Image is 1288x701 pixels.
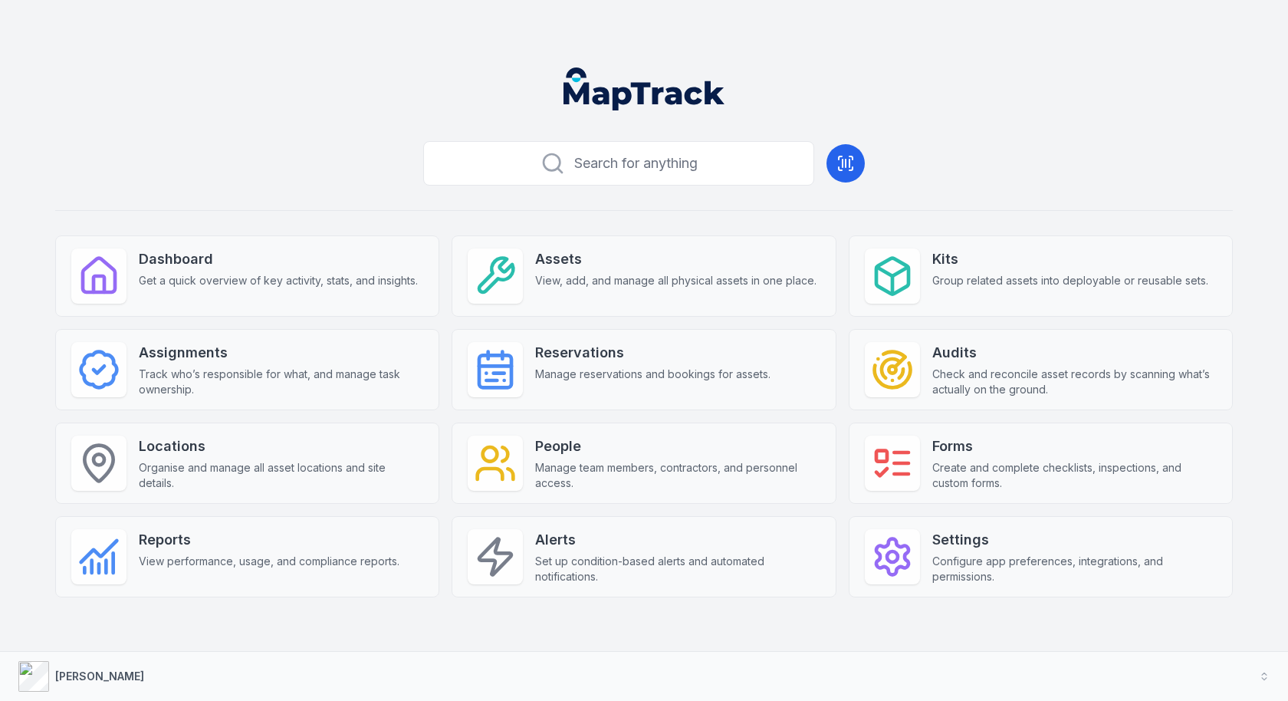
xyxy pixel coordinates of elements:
strong: Assignments [139,342,423,364]
strong: Reports [139,529,399,551]
strong: People [535,436,820,457]
a: SettingsConfigure app preferences, integrations, and permissions. [849,516,1233,597]
span: View, add, and manage all physical assets in one place. [535,273,816,288]
strong: Audits [932,342,1217,364]
span: Search for anything [574,153,698,174]
a: ReservationsManage reservations and bookings for assets. [452,329,836,410]
a: KitsGroup related assets into deployable or reusable sets. [849,235,1233,317]
strong: Settings [932,529,1217,551]
a: AssignmentsTrack who’s responsible for what, and manage task ownership. [55,329,439,410]
span: Track who’s responsible for what, and manage task ownership. [139,367,423,397]
a: DashboardGet a quick overview of key activity, stats, and insights. [55,235,439,317]
strong: Reservations [535,342,770,364]
span: Check and reconcile asset records by scanning what’s actually on the ground. [932,367,1217,397]
strong: [PERSON_NAME] [55,670,144,683]
span: View performance, usage, and compliance reports. [139,554,399,569]
strong: Kits [932,248,1208,270]
a: LocationsOrganise and manage all asset locations and site details. [55,423,439,504]
span: Organise and manage all asset locations and site details. [139,460,423,491]
a: PeopleManage team members, contractors, and personnel access. [452,423,836,504]
a: AssetsView, add, and manage all physical assets in one place. [452,235,836,317]
strong: Alerts [535,529,820,551]
span: Manage team members, contractors, and personnel access. [535,460,820,491]
strong: Forms [932,436,1217,457]
span: Get a quick overview of key activity, stats, and insights. [139,273,418,288]
span: Group related assets into deployable or reusable sets. [932,273,1208,288]
button: Search for anything [423,141,814,186]
a: AuditsCheck and reconcile asset records by scanning what’s actually on the ground. [849,329,1233,410]
strong: Assets [535,248,816,270]
span: Manage reservations and bookings for assets. [535,367,770,382]
a: AlertsSet up condition-based alerts and automated notifications. [452,516,836,597]
strong: Locations [139,436,423,457]
a: FormsCreate and complete checklists, inspections, and custom forms. [849,423,1233,504]
nav: Global [539,67,749,110]
span: Create and complete checklists, inspections, and custom forms. [932,460,1217,491]
strong: Dashboard [139,248,418,270]
span: Set up condition-based alerts and automated notifications. [535,554,820,584]
span: Configure app preferences, integrations, and permissions. [932,554,1217,584]
a: ReportsView performance, usage, and compliance reports. [55,516,439,597]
